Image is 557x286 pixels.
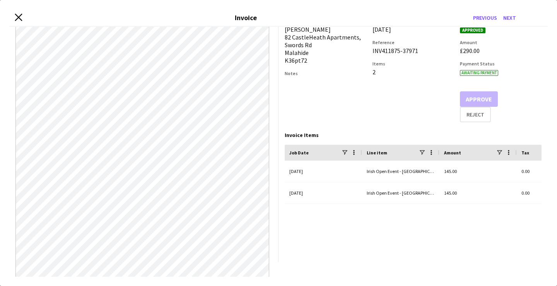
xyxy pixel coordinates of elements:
[362,161,439,182] div: Irish Open Event - [GEOGRAPHIC_DATA] - Brand Ambassador (salary)
[470,12,500,24] button: Previous
[460,47,542,55] div: £290.00
[439,182,517,204] div: 145.00
[460,27,485,33] span: Approved
[285,161,362,182] div: [DATE]
[372,47,454,55] div: INV411875-37971
[362,182,439,204] div: Irish Open Event - [GEOGRAPHIC_DATA] - Brand Ambassador (salary)
[500,12,519,24] button: Next
[285,182,362,204] div: [DATE]
[444,150,461,156] span: Amount
[285,70,366,76] h3: Notes
[460,61,542,67] h3: Payment Status
[439,161,517,182] div: 145.00
[235,13,257,22] h3: Invoice
[460,70,498,76] span: Awaiting payment
[285,132,542,139] div: Invoice Items
[289,150,309,156] span: Job Date
[372,61,454,67] h3: Items
[372,26,454,33] div: [DATE]
[367,150,387,156] span: Line item
[460,107,491,122] button: Reject
[460,39,542,45] h3: Amount
[521,150,529,156] span: Tax
[372,39,454,45] h3: Reference
[285,26,366,64] div: [PERSON_NAME] 82 CastleHeath Apartments, Swords Rd Malahide K36pt72
[372,68,454,76] div: 2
